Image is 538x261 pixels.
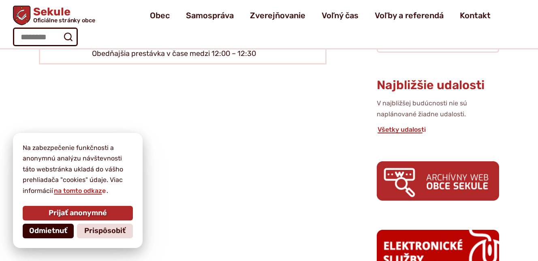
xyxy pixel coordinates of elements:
button: Odmietnuť [23,224,74,238]
a: Obec [150,4,170,27]
button: Prijať anonymné [23,206,133,220]
p: V najbližšej budúcnosti nie sú naplánované žiadne udalosti. [377,98,499,120]
a: Kontakt [460,4,491,27]
td: Obedňajšia prestávka v čase medzi 12:00 – 12:30 [85,45,268,64]
a: na tomto odkaze [53,187,107,195]
img: Prejsť na domovskú stránku [13,6,30,25]
a: Voľný čas [322,4,359,27]
span: Oficiálne stránky obce [33,17,96,23]
span: Prijať anonymné [49,209,107,218]
p: Na zabezpečenie funkčnosti a anonymnú analýzu návštevnosti táto webstránka ukladá do vášho prehli... [23,143,133,196]
a: Zverejňovanie [250,4,305,27]
a: Voľby a referendá [375,4,444,27]
img: archiv.png [377,161,499,201]
span: Sekule [30,6,95,24]
span: Odmietnuť [29,227,67,235]
a: Samospráva [186,4,234,27]
span: Prispôsobiť [84,227,126,235]
a: Všetky udalosti [377,126,427,133]
a: Logo Sekule, prejsť na domovskú stránku. [13,6,95,25]
h3: Najbližšie udalosti [377,79,499,92]
button: Prispôsobiť [77,224,133,238]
